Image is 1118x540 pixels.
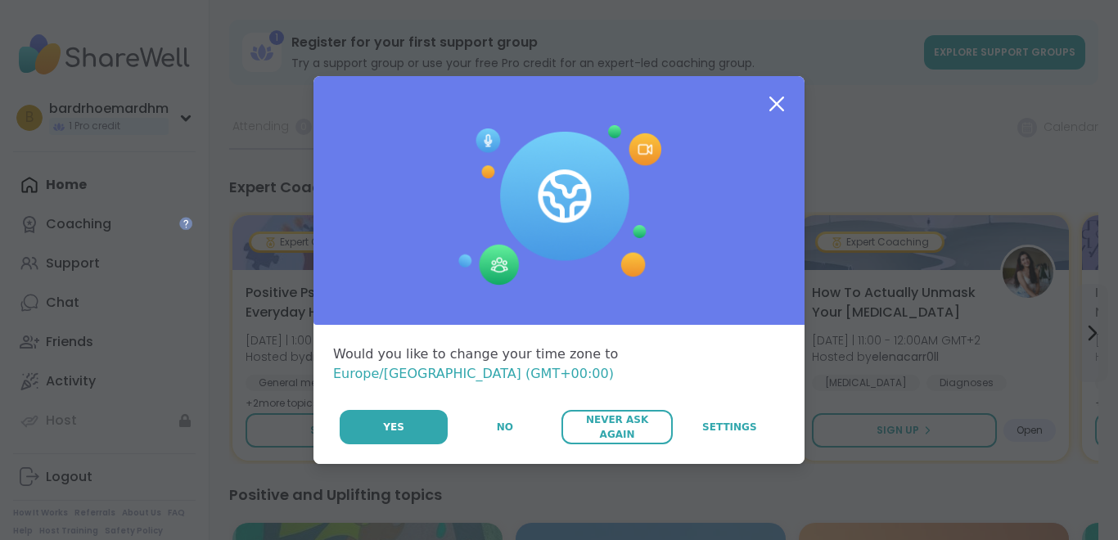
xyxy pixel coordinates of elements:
span: Yes [383,420,404,434]
img: Session Experience [457,125,661,286]
a: Settings [674,410,785,444]
span: No [497,420,513,434]
button: No [449,410,560,444]
iframe: Spotlight [179,217,192,230]
span: Settings [702,420,757,434]
div: Would you like to change your time zone to [333,344,785,384]
span: Europe/[GEOGRAPHIC_DATA] (GMT+00:00) [333,366,614,381]
button: Never Ask Again [561,410,672,444]
button: Yes [340,410,448,444]
span: Never Ask Again [570,412,664,442]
